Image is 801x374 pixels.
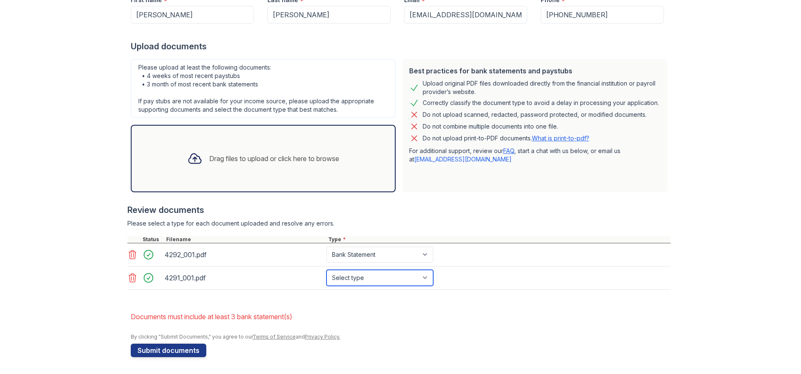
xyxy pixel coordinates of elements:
[209,153,339,164] div: Drag files to upload or click here to browse
[414,156,512,163] a: [EMAIL_ADDRESS][DOMAIN_NAME]
[131,344,206,357] button: Submit documents
[131,59,396,118] div: Please upload at least the following documents: • 4 weeks of most recent paystubs • 3 month of mo...
[165,236,326,243] div: Filename
[423,121,558,132] div: Do not combine multiple documents into one file.
[532,135,589,142] a: What is print-to-pdf?
[423,79,661,96] div: Upload original PDF files downloaded directly from the financial institution or payroll provider’...
[131,334,671,340] div: By clicking "Submit Documents," you agree to our and
[131,308,671,325] li: Documents must include at least 3 bank statement(s)
[503,147,514,154] a: FAQ
[131,40,671,52] div: Upload documents
[423,134,589,143] p: Do not upload print-to-PDF documents.
[165,271,323,285] div: 4291_001.pdf
[305,334,340,340] a: Privacy Policy.
[141,236,165,243] div: Status
[253,334,296,340] a: Terms of Service
[423,98,659,108] div: Correctly classify the document type to avoid a delay in processing your application.
[127,204,671,216] div: Review documents
[409,66,661,76] div: Best practices for bank statements and paystubs
[409,147,661,164] p: For additional support, review our , start a chat with us below, or email us at
[423,110,647,120] div: Do not upload scanned, redacted, password protected, or modified documents.
[326,236,671,243] div: Type
[165,248,323,261] div: 4292_001.pdf
[127,219,671,228] div: Please select a type for each document uploaded and resolve any errors.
